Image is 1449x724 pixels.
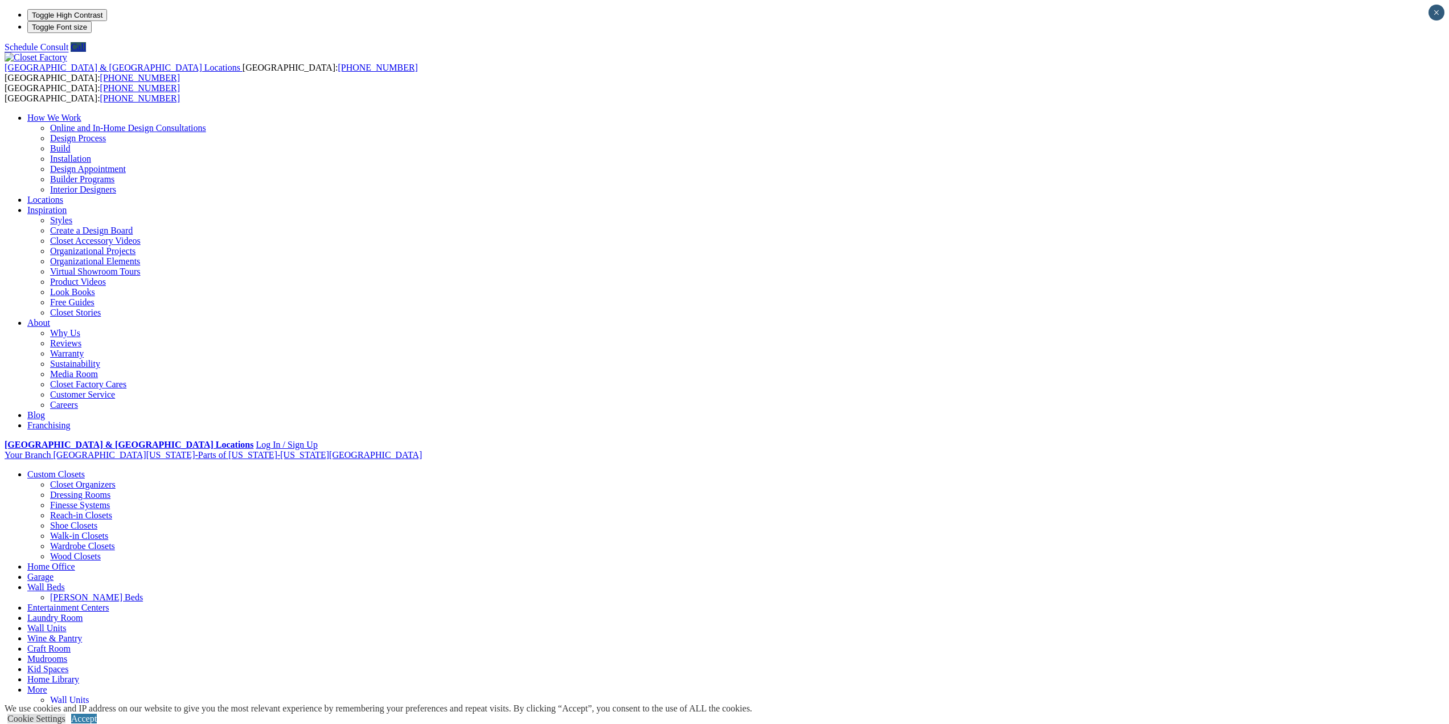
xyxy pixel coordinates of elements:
[5,63,240,72] span: [GEOGRAPHIC_DATA] & [GEOGRAPHIC_DATA] Locations
[5,63,418,83] span: [GEOGRAPHIC_DATA]: [GEOGRAPHIC_DATA]:
[338,63,417,72] a: [PHONE_NUMBER]
[1429,5,1444,21] button: Close
[50,328,80,338] a: Why Us
[50,215,72,225] a: Styles
[50,390,115,399] a: Customer Service
[27,582,65,592] a: Wall Beds
[100,93,180,103] a: [PHONE_NUMBER]
[27,205,67,215] a: Inspiration
[27,21,92,33] button: Toggle Font size
[50,541,115,551] a: Wardrobe Closets
[50,226,133,235] a: Create a Design Board
[5,42,68,52] a: Schedule Consult
[50,133,106,143] a: Design Process
[27,562,75,571] a: Home Office
[50,480,116,489] a: Closet Organizers
[50,490,110,500] a: Dressing Rooms
[27,644,71,653] a: Craft Room
[50,277,106,287] a: Product Videos
[50,308,101,317] a: Closet Stories
[50,531,108,541] a: Walk-in Closets
[27,674,79,684] a: Home Library
[50,236,141,246] a: Closet Accessory Videos
[50,695,89,705] a: Wall Units
[27,654,67,664] a: Mudrooms
[50,500,110,510] a: Finesse Systems
[27,195,63,204] a: Locations
[100,83,180,93] a: [PHONE_NUMBER]
[50,510,112,520] a: Reach-in Closets
[53,450,422,460] span: [GEOGRAPHIC_DATA][US_STATE]-Parts of [US_STATE]-[US_STATE][GEOGRAPHIC_DATA]
[32,23,87,31] span: Toggle Font size
[27,420,71,430] a: Franchising
[50,154,91,163] a: Installation
[50,123,206,133] a: Online and In-Home Design Consultations
[50,592,143,602] a: [PERSON_NAME] Beds
[50,256,140,266] a: Organizational Elements
[50,369,98,379] a: Media Room
[5,83,180,103] span: [GEOGRAPHIC_DATA]: [GEOGRAPHIC_DATA]:
[5,440,253,449] a: [GEOGRAPHIC_DATA] & [GEOGRAPHIC_DATA] Locations
[27,603,109,612] a: Entertainment Centers
[5,63,243,72] a: [GEOGRAPHIC_DATA] & [GEOGRAPHIC_DATA] Locations
[27,664,68,674] a: Kid Spaces
[5,703,752,714] div: We use cookies and IP address on our website to give you the most relevant experience by remember...
[50,297,95,307] a: Free Guides
[50,287,95,297] a: Look Books
[27,9,107,21] button: Toggle High Contrast
[32,11,102,19] span: Toggle High Contrast
[50,400,78,410] a: Careers
[50,521,97,530] a: Shoe Closets
[50,185,116,194] a: Interior Designers
[100,73,180,83] a: [PHONE_NUMBER]
[50,338,81,348] a: Reviews
[27,623,66,633] a: Wall Units
[50,379,126,389] a: Closet Factory Cares
[50,246,136,256] a: Organizational Projects
[27,685,47,694] a: More menu text will display only on big screen
[50,174,114,184] a: Builder Programs
[50,551,101,561] a: Wood Closets
[50,267,141,276] a: Virtual Showroom Tours
[27,613,83,623] a: Laundry Room
[27,633,82,643] a: Wine & Pantry
[50,349,84,358] a: Warranty
[27,410,45,420] a: Blog
[50,164,126,174] a: Design Appointment
[7,714,65,723] a: Cookie Settings
[5,52,67,63] img: Closet Factory
[71,714,97,723] a: Accept
[50,359,100,369] a: Sustainability
[5,450,51,460] span: Your Branch
[5,450,422,460] a: Your Branch [GEOGRAPHIC_DATA][US_STATE]-Parts of [US_STATE]-[US_STATE][GEOGRAPHIC_DATA]
[50,144,71,153] a: Build
[256,440,317,449] a: Log In / Sign Up
[27,318,50,328] a: About
[27,469,85,479] a: Custom Closets
[27,572,54,582] a: Garage
[27,113,81,122] a: How We Work
[71,42,86,52] a: Call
